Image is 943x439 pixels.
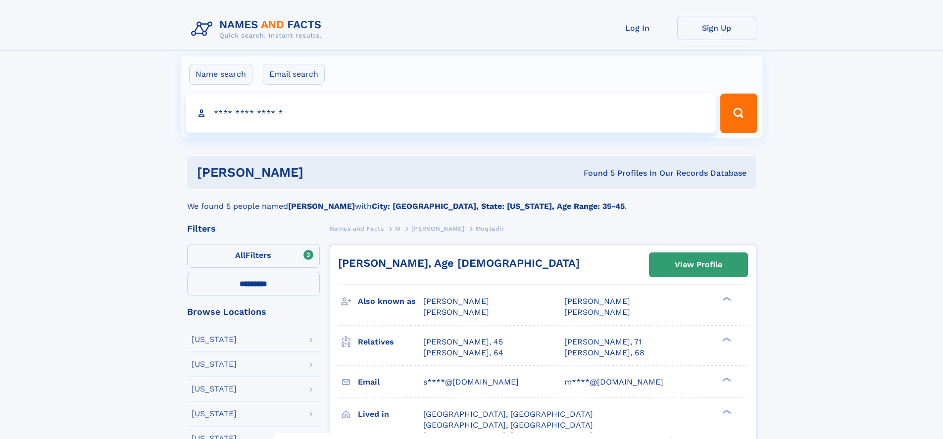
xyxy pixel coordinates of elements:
[288,201,355,211] b: [PERSON_NAME]
[564,337,642,347] a: [PERSON_NAME], 71
[235,250,246,260] span: All
[720,94,757,133] button: Search Button
[423,347,503,358] a: [PERSON_NAME], 64
[186,94,716,133] input: search input
[338,257,580,269] a: [PERSON_NAME], Age [DEMOGRAPHIC_DATA]
[187,307,320,316] div: Browse Locations
[423,337,503,347] a: [PERSON_NAME], 45
[720,336,732,342] div: ❯
[358,334,423,350] h3: Relatives
[263,64,325,85] label: Email search
[192,385,237,393] div: [US_STATE]
[476,225,504,232] span: Moqtadir
[423,409,593,419] span: [GEOGRAPHIC_DATA], [GEOGRAPHIC_DATA]
[675,253,722,276] div: View Profile
[358,374,423,390] h3: Email
[330,222,384,235] a: Names and Facts
[187,189,756,212] div: We found 5 people named with .
[187,244,320,268] label: Filters
[564,307,630,317] span: [PERSON_NAME]
[423,296,489,306] span: [PERSON_NAME]
[197,166,444,179] h1: [PERSON_NAME]
[411,225,464,232] span: [PERSON_NAME]
[720,376,732,383] div: ❯
[720,296,732,302] div: ❯
[358,293,423,310] h3: Also known as
[411,222,464,235] a: [PERSON_NAME]
[187,16,330,43] img: Logo Names and Facts
[187,224,320,233] div: Filters
[598,16,677,40] a: Log In
[192,410,237,418] div: [US_STATE]
[395,222,400,235] a: M
[564,347,645,358] a: [PERSON_NAME], 68
[372,201,625,211] b: City: [GEOGRAPHIC_DATA], State: [US_STATE], Age Range: 35-45
[192,336,237,343] div: [US_STATE]
[423,307,489,317] span: [PERSON_NAME]
[720,408,732,415] div: ❯
[649,253,747,277] a: View Profile
[564,296,630,306] span: [PERSON_NAME]
[192,360,237,368] div: [US_STATE]
[395,225,400,232] span: M
[444,168,746,179] div: Found 5 Profiles In Our Records Database
[358,406,423,423] h3: Lived in
[677,16,756,40] a: Sign Up
[423,420,593,430] span: [GEOGRAPHIC_DATA], [GEOGRAPHIC_DATA]
[189,64,252,85] label: Name search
